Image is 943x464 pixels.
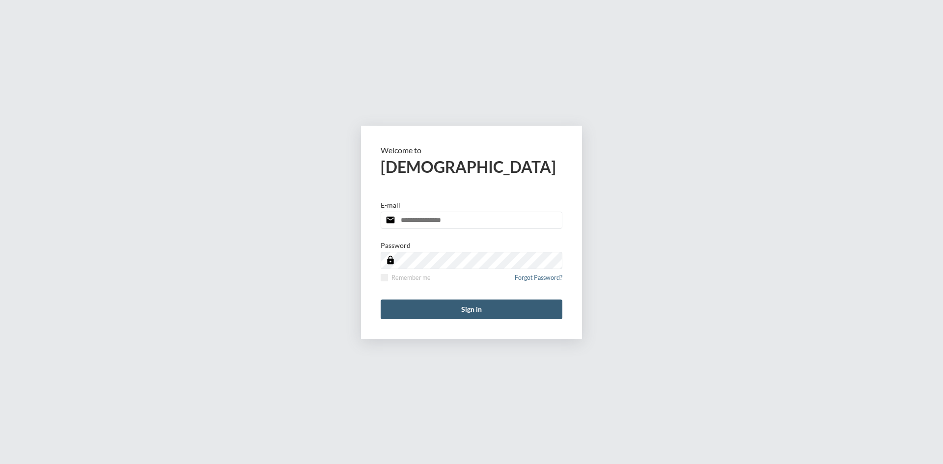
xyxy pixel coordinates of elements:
[381,201,400,209] p: E-mail
[381,274,431,281] label: Remember me
[381,241,411,249] p: Password
[515,274,562,287] a: Forgot Password?
[381,145,562,155] p: Welcome to
[381,157,562,176] h2: [DEMOGRAPHIC_DATA]
[381,300,562,319] button: Sign in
